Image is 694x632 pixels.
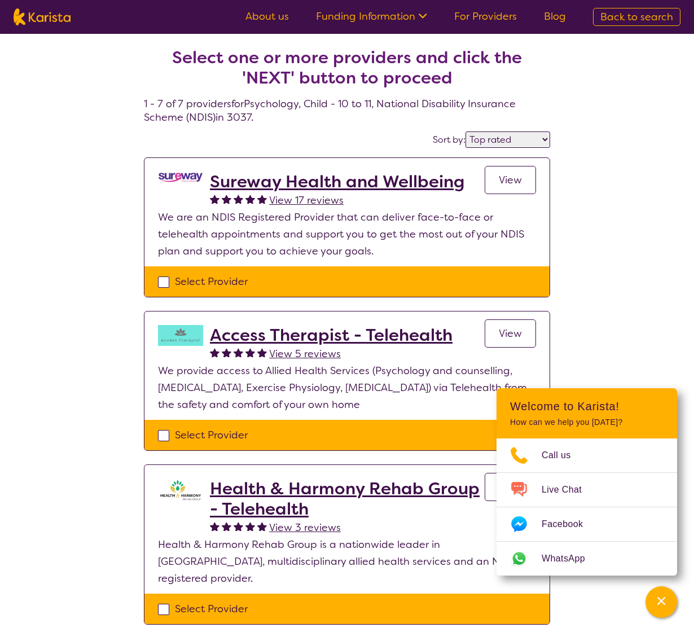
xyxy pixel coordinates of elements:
[542,447,585,464] span: Call us
[245,194,255,204] img: fullstar
[600,10,673,24] span: Back to search
[158,209,536,260] p: We are an NDIS Registered Provider that can deliver face-to-face or telehealth appointments and s...
[269,192,344,209] a: View 17 reviews
[316,10,427,23] a: Funding Information
[269,345,341,362] a: View 5 reviews
[485,166,536,194] a: View
[210,194,219,204] img: fullstar
[222,348,231,357] img: fullstar
[499,173,522,187] span: View
[222,194,231,204] img: fullstar
[542,516,596,533] span: Facebook
[499,327,522,340] span: View
[485,319,536,348] a: View
[269,519,341,536] a: View 3 reviews
[14,8,71,25] img: Karista logo
[497,438,677,576] ul: Choose channel
[257,521,267,531] img: fullstar
[245,348,255,357] img: fullstar
[158,479,203,501] img: ztak9tblhgtrn1fit8ap.png
[158,172,203,183] img: nedi5p6dj3rboepxmyww.png
[210,479,485,519] a: Health & Harmony Rehab Group - Telehealth
[234,521,243,531] img: fullstar
[269,194,344,207] span: View 17 reviews
[593,8,680,26] a: Back to search
[245,521,255,531] img: fullstar
[144,20,550,124] h4: 1 - 7 of 7 providers for Psychology , Child - 10 to 11 , National Disability Insurance Scheme (ND...
[510,400,664,413] h2: Welcome to Karista!
[454,10,517,23] a: For Providers
[269,347,341,361] span: View 5 reviews
[158,362,536,413] p: We provide access to Allied Health Services (Psychology and counselling, [MEDICAL_DATA], Exercise...
[497,542,677,576] a: Web link opens in a new tab.
[645,586,677,618] button: Channel Menu
[210,172,464,192] a: Sureway Health and Wellbeing
[210,521,219,531] img: fullstar
[158,325,203,346] img: hzy3j6chfzohyvwdpojv.png
[210,348,219,357] img: fullstar
[157,47,537,88] h2: Select one or more providers and click the 'NEXT' button to proceed
[257,194,267,204] img: fullstar
[485,473,536,501] a: View
[544,10,566,23] a: Blog
[158,536,536,587] p: Health & Harmony Rehab Group is a nationwide leader in [GEOGRAPHIC_DATA], multidisciplinary allie...
[497,388,677,576] div: Channel Menu
[210,325,453,345] a: Access Therapist - Telehealth
[257,348,267,357] img: fullstar
[510,418,664,427] p: How can we help you [DATE]?
[222,521,231,531] img: fullstar
[542,550,599,567] span: WhatsApp
[542,481,595,498] span: Live Chat
[433,134,465,146] label: Sort by:
[234,348,243,357] img: fullstar
[234,194,243,204] img: fullstar
[269,521,341,534] span: View 3 reviews
[245,10,289,23] a: About us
